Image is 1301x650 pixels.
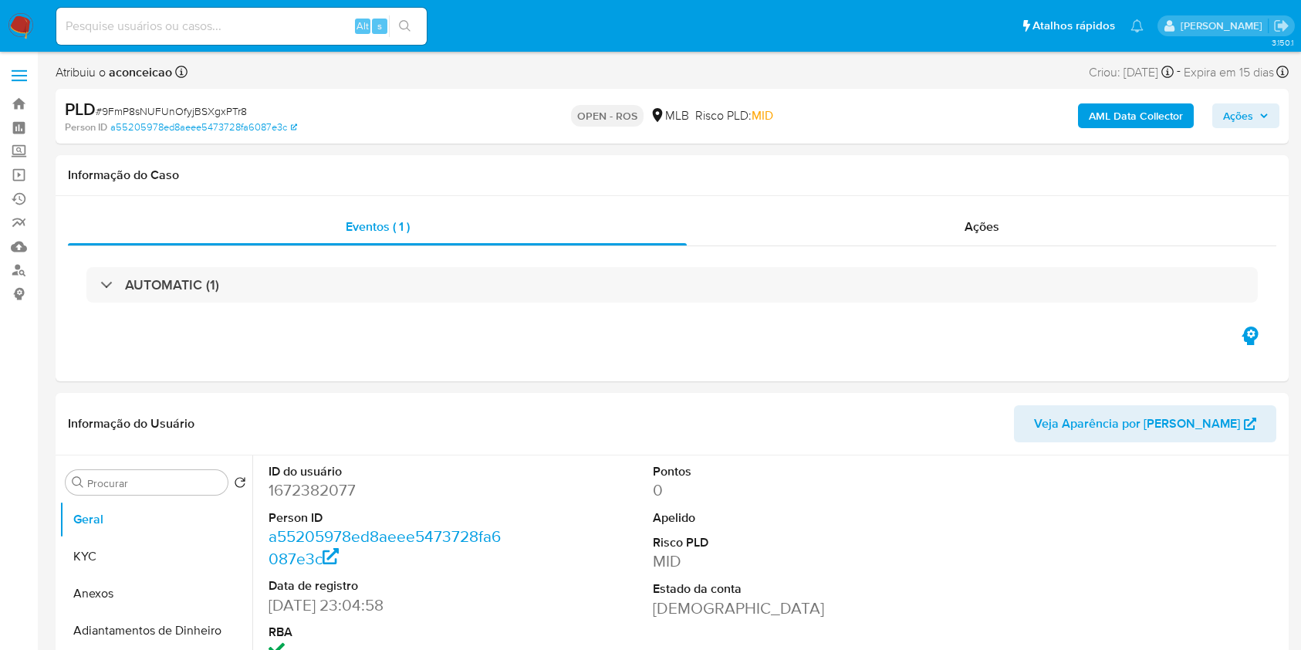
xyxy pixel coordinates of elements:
dt: Apelido [653,510,894,526]
b: Person ID [65,120,107,134]
dt: ID do usuário [269,463,509,480]
dd: MID [653,550,894,572]
button: AML Data Collector [1078,103,1194,128]
p: ana.conceicao@mercadolivre.com [1181,19,1268,33]
span: Atalhos rápidos [1032,18,1115,34]
div: Criou: [DATE] [1089,62,1174,83]
button: Adiantamentos de Dinheiro [59,612,252,649]
button: Retornar ao pedido padrão [234,476,246,493]
span: Veja Aparência por [PERSON_NAME] [1034,405,1240,442]
button: Ações [1212,103,1279,128]
b: PLD [65,96,96,121]
dd: [DATE] 23:04:58 [269,594,509,616]
dt: Person ID [269,510,509,526]
div: AUTOMATIC (1) [86,267,1258,303]
button: Procurar [72,476,84,489]
span: Eventos ( 1 ) [346,218,410,235]
button: Veja Aparência por [PERSON_NAME] [1014,405,1276,442]
a: a55205978ed8aeee5473728fa6087e3c [269,525,501,569]
dt: Risco PLD [653,534,894,551]
dd: 0 [653,479,894,501]
input: Pesquise usuários ou casos... [56,16,427,36]
button: search-icon [389,15,421,37]
span: Risco PLD: [695,107,773,124]
dt: Estado da conta [653,581,894,598]
h3: AUTOMATIC (1) [125,276,219,293]
dt: Data de registro [269,577,509,594]
dt: Pontos [653,463,894,480]
span: # 9FmP8sNUFUnOfyjBSXgxPTr8 [96,103,247,119]
span: Expira em 15 dias [1184,64,1274,81]
span: Ações [1223,103,1253,128]
a: a55205978ed8aeee5473728fa6087e3c [110,120,297,134]
span: Ações [965,218,999,235]
input: Procurar [87,476,221,490]
dd: [DEMOGRAPHIC_DATA] [653,598,894,619]
span: s [377,19,382,33]
h1: Informação do Usuário [68,416,194,432]
dd: 1672382077 [269,479,509,501]
span: Alt [357,19,369,33]
span: - [1177,62,1181,83]
a: Sair [1273,18,1289,34]
button: KYC [59,538,252,575]
span: MID [752,107,773,124]
p: OPEN - ROS [571,105,644,127]
dt: RBA [269,624,509,641]
b: aconceicao [106,63,172,81]
div: MLB [650,107,689,124]
h1: Informação do Caso [68,168,1276,183]
button: Geral [59,501,252,538]
a: Notificações [1130,19,1144,32]
b: AML Data Collector [1089,103,1183,128]
button: Anexos [59,575,252,612]
span: Atribuiu o [56,64,172,81]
